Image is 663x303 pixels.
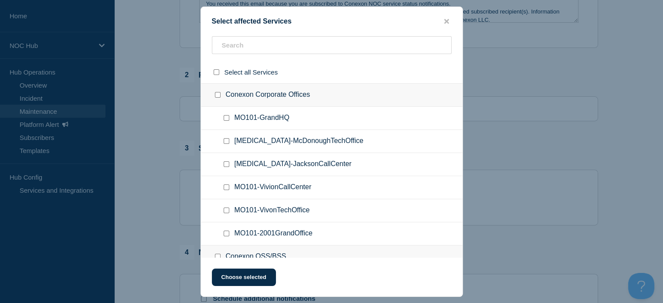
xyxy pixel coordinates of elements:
[235,183,312,192] span: MO101-VivionCallCenter
[442,17,452,26] button: close button
[224,68,278,76] span: Select all Services
[235,206,310,215] span: MO101-VivonTechOffice
[235,229,313,238] span: MO101-2001GrandOffice
[201,83,462,107] div: Conexon Corporate Offices
[201,17,462,26] div: Select affected Services
[215,254,221,259] input: Conexon OSS/BSS checkbox
[214,69,219,75] input: select all checkbox
[224,231,229,236] input: MO101-2001GrandOffice checkbox
[212,269,276,286] button: Choose selected
[235,114,289,123] span: MO101-GrandHQ
[224,115,229,121] input: MO101-GrandHQ checkbox
[224,161,229,167] input: GA101-JacksonCallCenter checkbox
[212,36,452,54] input: Search
[224,184,229,190] input: MO101-VivionCallCenter checkbox
[235,137,364,146] span: [MEDICAL_DATA]-McDonoughTechOffice
[235,160,352,169] span: [MEDICAL_DATA]-JacksonCallCenter
[215,92,221,98] input: Conexon Corporate Offices checkbox
[224,208,229,213] input: MO101-VivonTechOffice checkbox
[201,245,462,269] div: Conexon OSS/BSS
[224,138,229,144] input: GA101-McDonoughTechOffice checkbox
